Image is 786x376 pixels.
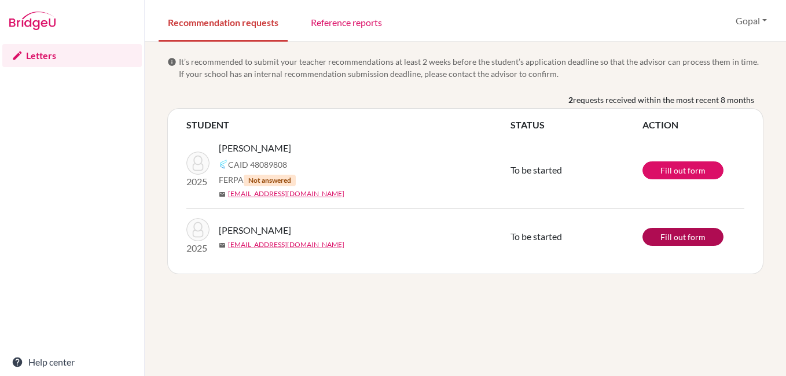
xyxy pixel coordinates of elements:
span: FERPA [219,174,296,186]
th: STATUS [510,118,642,132]
span: requests received within the most recent 8 months [573,94,754,106]
th: STUDENT [186,118,510,132]
b: 2 [568,94,573,106]
span: [PERSON_NAME] [219,223,291,237]
a: Reference reports [302,2,391,42]
a: Help center [2,351,142,374]
p: 2025 [186,241,210,255]
img: Bista, Janak [186,218,210,241]
img: Pokharel, Rishabh [186,152,210,175]
span: [PERSON_NAME] [219,141,291,155]
a: Fill out form [642,228,723,246]
th: ACTION [642,118,744,132]
p: 2025 [186,175,210,189]
a: [EMAIL_ADDRESS][DOMAIN_NAME] [228,189,344,199]
a: [EMAIL_ADDRESS][DOMAIN_NAME] [228,239,344,250]
span: mail [219,191,226,198]
a: Fill out form [642,161,723,179]
span: info [167,57,177,67]
span: mail [219,242,226,249]
span: To be started [510,231,562,242]
a: Recommendation requests [159,2,288,42]
span: To be started [510,164,562,175]
span: It’s recommended to submit your teacher recommendations at least 2 weeks before the student’s app... [179,56,763,80]
a: Letters [2,44,142,67]
button: Gopal [730,10,772,32]
span: CAID 48089808 [228,158,287,171]
img: Bridge-U [9,12,56,30]
img: Common App logo [219,160,228,169]
span: Not answered [244,175,296,186]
